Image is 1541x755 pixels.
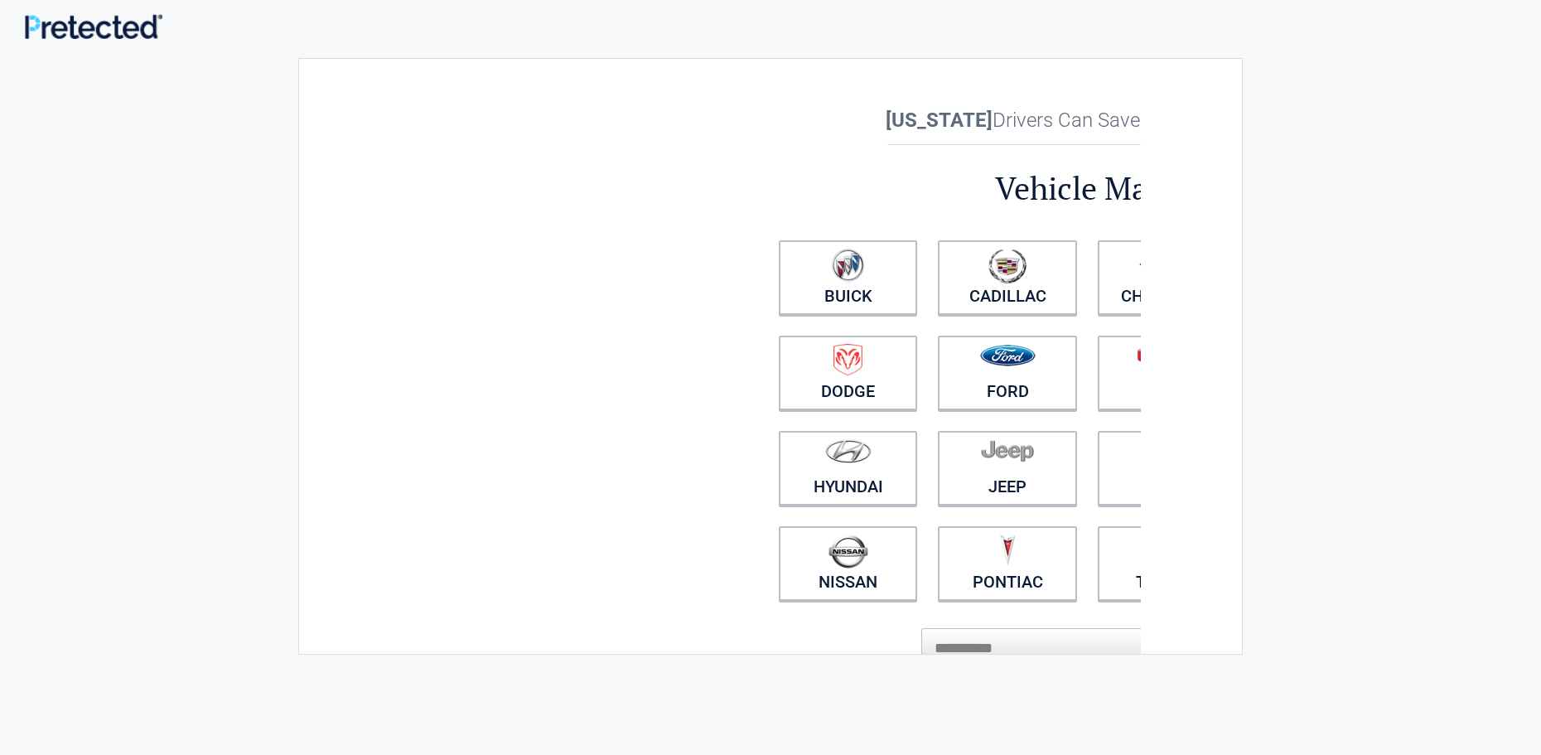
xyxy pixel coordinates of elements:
a: Chevrolet [1098,240,1237,315]
img: ford [980,345,1036,366]
a: Pontiac [938,526,1077,601]
a: Dodge [779,336,918,410]
a: Toyota [1098,526,1237,601]
a: Kia [1098,431,1237,506]
img: pontiac [999,535,1016,566]
a: GMC [1098,336,1237,410]
img: nissan [828,535,868,569]
img: chevrolet [1139,251,1195,269]
img: hyundai [825,439,872,463]
a: Nissan [779,526,918,601]
img: Main Logo [25,14,162,39]
img: cadillac [988,249,1027,283]
a: Hyundai [779,431,918,506]
a: Jeep [938,431,1077,506]
a: Cadillac [938,240,1077,315]
img: gmc [1137,348,1197,362]
h2: Vehicle Make [768,167,1406,210]
b: [US_STATE] [886,109,993,132]
img: buick [832,249,864,282]
img: jeep [981,439,1034,462]
img: dodge [833,344,862,376]
a: Buick [779,240,918,315]
a: Ford [938,336,1077,410]
h2: Drivers Can Save Up to /Year [768,109,1406,132]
